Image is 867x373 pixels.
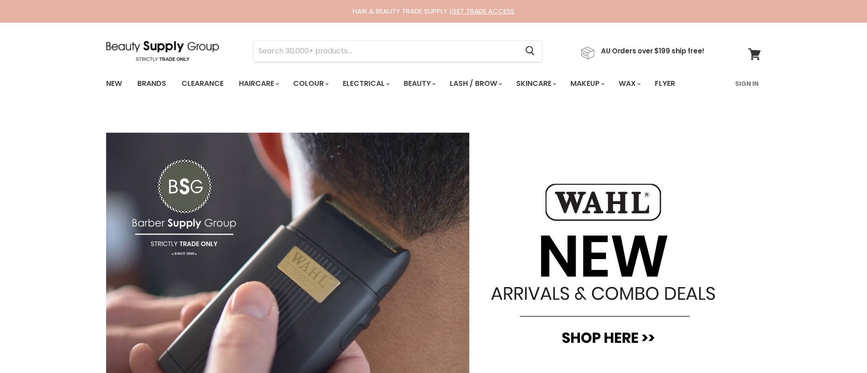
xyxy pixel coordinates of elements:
button: Search [518,41,542,61]
a: Makeup [564,74,610,93]
a: GET TRADE ACCESS [452,6,515,16]
a: Sign In [730,74,764,93]
nav: Main [95,71,772,97]
a: Lash / Brow [443,74,508,93]
form: Product [253,40,542,62]
a: Skincare [509,74,562,93]
a: Clearance [175,74,230,93]
a: New [99,74,129,93]
iframe: Gorgias live chat messenger [822,331,858,364]
a: Flyer [648,74,682,93]
input: Search [254,41,518,61]
a: Wax [612,74,646,93]
a: Electrical [336,74,395,93]
div: HAIR & BEAUTY TRADE SUPPLY | [95,7,772,16]
a: Brands [131,74,173,93]
a: Beauty [397,74,441,93]
a: Haircare [232,74,284,93]
a: Colour [286,74,334,93]
ul: Main menu [99,71,706,97]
